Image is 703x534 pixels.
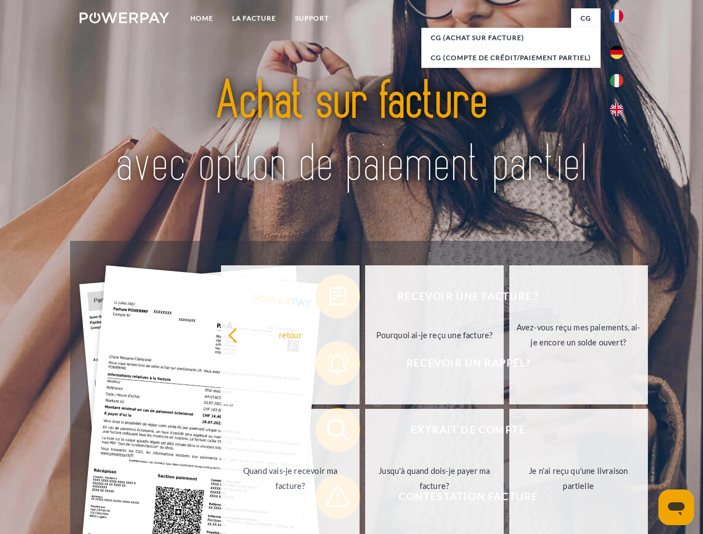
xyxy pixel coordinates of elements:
[610,9,623,23] img: fr
[610,103,623,116] img: en
[516,320,641,350] div: Avez-vous reçu mes paiements, ai-je encore un solde ouvert?
[658,489,694,525] iframe: Bouton de lancement de la fenêtre de messagerie
[421,48,601,68] a: CG (Compte de crédit/paiement partiel)
[421,28,601,48] a: CG (achat sur facture)
[509,265,648,404] a: Avez-vous reçu mes paiements, ai-je encore un solde ouvert?
[106,53,597,213] img: title-powerpay_fr.svg
[610,74,623,87] img: it
[181,8,223,28] a: Home
[228,327,353,342] div: retour
[372,327,497,342] div: Pourquoi ai-je reçu une facture?
[228,463,353,493] div: Quand vais-je recevoir ma facture?
[571,8,601,28] a: CG
[610,46,623,59] img: de
[80,12,169,23] img: logo-powerpay-white.svg
[516,463,641,493] div: Je n'ai reçu qu'une livraison partielle
[286,8,338,28] a: Support
[372,463,497,493] div: Jusqu'à quand dois-je payer ma facture?
[223,8,286,28] a: LA FACTURE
